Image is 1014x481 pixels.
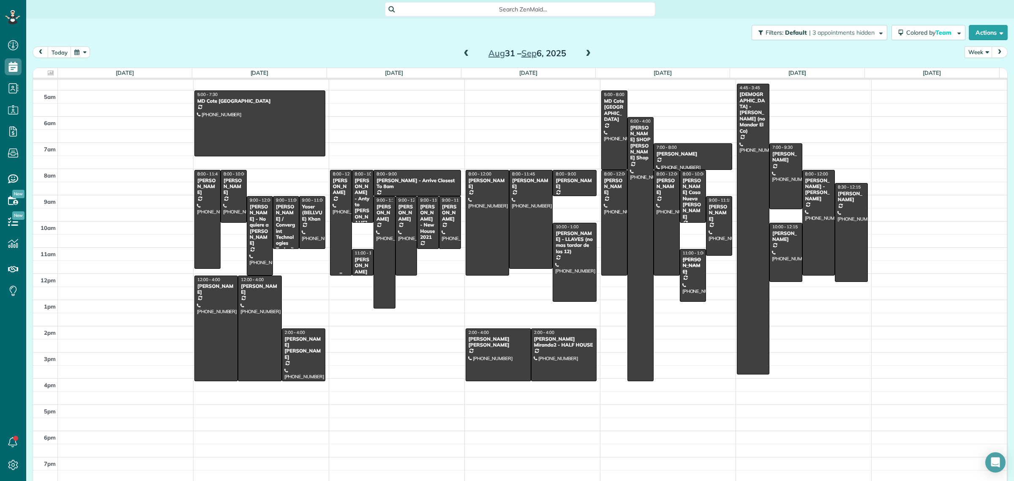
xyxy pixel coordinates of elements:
span: 9:00 - 12:00 [250,197,273,203]
span: 9:00 - 12:00 [398,197,421,203]
div: [PERSON_NAME] [772,151,799,163]
div: [PERSON_NAME] [772,230,799,243]
span: 12:00 - 4:00 [241,277,264,282]
a: [DATE] [519,69,537,76]
span: 2:00 - 4:00 [469,330,489,335]
span: Colored by [906,29,954,36]
div: MD Cote [GEOGRAPHIC_DATA] [604,98,625,123]
div: [PERSON_NAME] [656,178,677,196]
span: Filters: [766,29,783,36]
div: [PERSON_NAME] - No quiere a [PERSON_NAME] [249,204,270,246]
span: 9am [44,198,56,205]
span: 5am [44,93,56,100]
span: 7am [44,146,56,153]
span: 10am [41,224,56,231]
span: 8:00 - 10:00 [355,171,378,177]
a: [DATE] [251,69,269,76]
span: 3pm [44,355,56,362]
span: 4pm [44,382,56,388]
span: 8:00 - 11:45 [512,171,535,177]
span: 5pm [44,408,56,415]
span: 9:00 - 11:00 [276,197,299,203]
span: 11am [41,251,56,257]
button: prev [33,46,49,58]
button: today [48,46,71,58]
div: [PERSON_NAME] - Key At The Office -- (3)o [354,257,371,299]
span: 6pm [44,434,56,441]
a: [DATE] [385,69,403,76]
div: [PERSON_NAME] [197,283,235,295]
h2: 31 – 6, 2025 [474,49,580,58]
div: [PERSON_NAME] [656,151,730,157]
div: MD Cote [GEOGRAPHIC_DATA] [197,98,323,104]
span: 9:00 - 11:00 [302,197,325,203]
div: [PERSON_NAME] [376,204,393,222]
span: 1pm [44,303,56,310]
div: [PERSON_NAME] [442,204,458,222]
div: [PERSON_NAME] [197,178,218,196]
div: Yaser (BELLVUE) Khan [302,204,323,222]
div: [PERSON_NAME] - New House 2021 [420,204,436,240]
span: 2:00 - 4:00 [285,330,305,335]
span: 8am [44,172,56,179]
div: [PERSON_NAME] [223,178,244,196]
span: 8:00 - 12:00 [469,171,491,177]
span: 12pm [41,277,56,284]
span: | 3 appointments hidden [809,29,875,36]
div: Open Intercom Messenger [985,452,1006,473]
div: [PERSON_NAME] - LLAVES (no mas tardar de las 12) [555,230,594,255]
span: 9:00 - 11:00 [442,197,465,203]
span: 9:00 - 11:00 [420,197,443,203]
a: [DATE] [116,69,134,76]
div: [PERSON_NAME] [333,178,349,196]
div: [PERSON_NAME] [604,178,625,196]
span: 8:00 - 12:00 [604,171,627,177]
div: [PERSON_NAME] - Anty to [PERSON_NAME] de las [PERSON_NAME]. [354,178,371,251]
div: [PERSON_NAME] [709,204,730,222]
span: Sep [521,48,537,58]
a: Filters: Default | 3 appointments hidden [747,25,887,40]
span: 10:00 - 1:00 [556,224,578,230]
span: 8:30 - 12:15 [838,184,861,190]
div: [PERSON_NAME] - Arrive Closest To 8am [376,178,458,190]
div: [PERSON_NAME] SHOP [PERSON_NAME] Shop [630,125,651,161]
div: [PERSON_NAME] [682,257,703,275]
span: 7:00 - 8:00 [657,145,677,150]
span: 8:00 - 12:00 [657,171,679,177]
div: [PERSON_NAME] [468,178,507,190]
a: [DATE] [923,69,941,76]
span: 11:00 - 12:00 [355,250,380,256]
span: 10:00 - 12:15 [772,224,798,230]
span: 7pm [44,460,56,467]
span: Aug [488,48,505,58]
div: [PERSON_NAME] Casa Nueva [PERSON_NAME] [682,178,703,220]
a: [DATE] [654,69,672,76]
span: 8:00 - 12:00 [333,171,356,177]
span: 5:00 - 7:30 [197,92,218,97]
span: 2:00 - 4:00 [534,330,554,335]
span: 8:00 - 12:00 [805,171,828,177]
button: Colored byTeam [891,25,965,40]
span: Team [935,29,953,36]
button: Filters: Default | 3 appointments hidden [752,25,887,40]
span: New [12,190,25,198]
div: [PERSON_NAME] [PERSON_NAME] [468,336,529,348]
div: [PERSON_NAME] [837,191,865,203]
div: [PERSON_NAME] [240,283,279,295]
div: [PERSON_NAME] Miranda2 - HALF HOUSE [534,336,594,348]
span: 7:00 - 9:30 [772,145,793,150]
span: New [12,211,25,220]
span: 8:00 - 10:00 [224,171,246,177]
span: 12:00 - 4:00 [197,277,220,282]
span: 5:00 - 8:00 [604,92,624,97]
button: next [992,46,1008,58]
button: Week [965,46,992,58]
span: 8:00 - 11:45 [197,171,220,177]
div: [PERSON_NAME] / Convergint Technologies Tuckwila [PERSON_NAME] / Convergint Technologies [275,204,297,301]
div: [PERSON_NAME] - [PERSON_NAME] [805,178,832,202]
span: 8:00 - 9:00 [376,171,397,177]
span: 6am [44,120,56,126]
div: [PERSON_NAME] [398,204,415,222]
div: [PERSON_NAME] [PERSON_NAME] [284,336,323,361]
span: Default [785,29,807,36]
